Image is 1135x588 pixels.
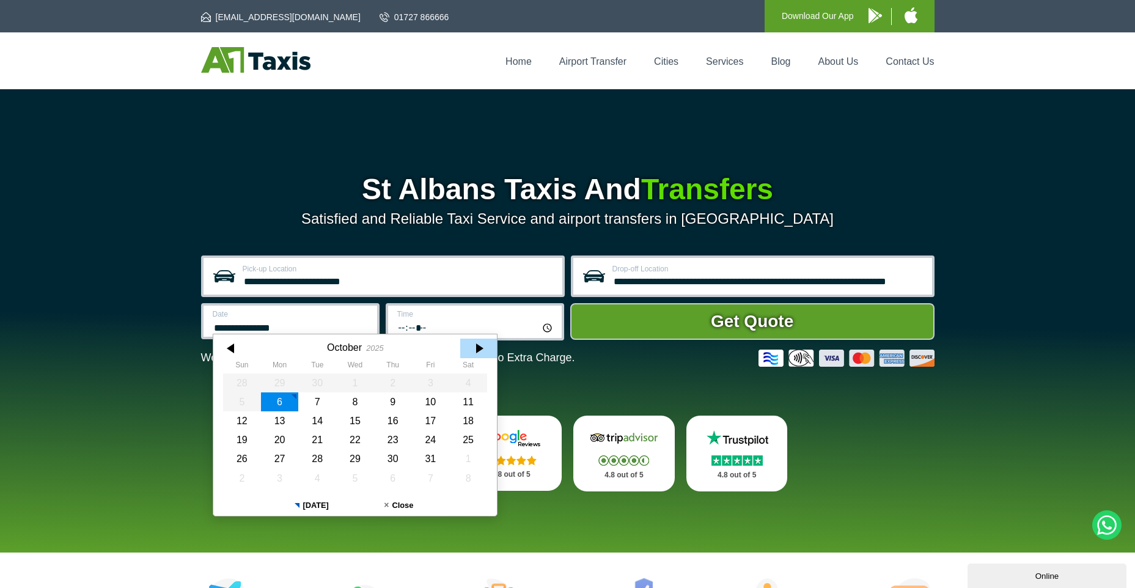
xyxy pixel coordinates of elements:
img: Stars [598,455,649,466]
img: Trustpilot [700,429,774,447]
div: 24 October 2025 [411,430,449,449]
label: Pick-up Location [243,265,555,273]
img: Stars [711,455,763,466]
div: October [327,342,362,353]
div: 08 October 2025 [336,392,374,411]
a: Services [706,56,743,67]
div: 12 October 2025 [223,411,261,430]
div: 30 October 2025 [373,449,411,468]
div: 25 October 2025 [449,430,487,449]
div: 14 October 2025 [298,411,336,430]
a: Cities [654,56,678,67]
button: Close [355,495,443,516]
div: 02 October 2025 [373,373,411,392]
img: Tripadvisor [587,429,661,447]
div: 28 September 2025 [223,373,261,392]
div: 05 October 2025 [223,392,261,411]
a: Contact Us [886,56,934,67]
div: 03 November 2025 [260,469,298,488]
div: 29 October 2025 [336,449,374,468]
div: 20 October 2025 [260,430,298,449]
a: [EMAIL_ADDRESS][DOMAIN_NAME] [201,11,361,23]
img: A1 Taxis St Albans LTD [201,47,310,73]
div: 21 October 2025 [298,430,336,449]
div: 2025 [366,344,383,353]
a: 01727 866666 [380,11,449,23]
p: 4.8 out of 5 [474,467,548,482]
th: Thursday [373,361,411,373]
img: A1 Taxis iPhone App [905,7,917,23]
div: 31 October 2025 [411,449,449,468]
div: 08 November 2025 [449,469,487,488]
th: Monday [260,361,298,373]
th: Wednesday [336,361,374,373]
div: 04 October 2025 [449,373,487,392]
p: 4.8 out of 5 [700,468,774,483]
img: Credit And Debit Cards [759,350,935,367]
div: 11 October 2025 [449,392,487,411]
button: Get Quote [570,303,935,340]
div: 02 November 2025 [223,469,261,488]
iframe: chat widget [968,561,1129,588]
p: We Now Accept Card & Contactless Payment In [201,351,575,364]
a: Home [505,56,532,67]
div: 10 October 2025 [411,392,449,411]
div: 06 October 2025 [260,392,298,411]
a: Airport Transfer [559,56,626,67]
a: Tripadvisor Stars 4.8 out of 5 [573,416,675,491]
img: A1 Taxis Android App [869,8,882,23]
div: 17 October 2025 [411,411,449,430]
p: 4.8 out of 5 [587,468,661,483]
label: Date [213,311,370,318]
div: 26 October 2025 [223,449,261,468]
th: Sunday [223,361,261,373]
img: Google [474,429,548,447]
div: 23 October 2025 [373,430,411,449]
div: 06 November 2025 [373,469,411,488]
button: [DATE] [268,495,355,516]
div: 03 October 2025 [411,373,449,392]
a: Blog [771,56,790,67]
label: Drop-off Location [612,265,925,273]
div: 22 October 2025 [336,430,374,449]
div: 27 October 2025 [260,449,298,468]
p: Satisfied and Reliable Taxi Service and airport transfers in [GEOGRAPHIC_DATA] [201,210,935,227]
div: 18 October 2025 [449,411,487,430]
th: Tuesday [298,361,336,373]
span: The Car at No Extra Charge. [435,351,575,364]
a: Google Stars 4.8 out of 5 [460,416,562,491]
th: Friday [411,361,449,373]
div: 15 October 2025 [336,411,374,430]
div: 07 October 2025 [298,392,336,411]
div: 30 September 2025 [298,373,336,392]
div: 09 October 2025 [373,392,411,411]
div: 16 October 2025 [373,411,411,430]
div: 19 October 2025 [223,430,261,449]
div: 01 October 2025 [336,373,374,392]
div: 05 November 2025 [336,469,374,488]
a: Trustpilot Stars 4.8 out of 5 [686,416,788,491]
img: Stars [486,455,537,465]
div: 28 October 2025 [298,449,336,468]
p: Download Our App [782,9,854,24]
div: 29 September 2025 [260,373,298,392]
span: Transfers [641,173,773,205]
div: 01 November 2025 [449,449,487,468]
div: 07 November 2025 [411,469,449,488]
a: About Us [818,56,859,67]
h1: St Albans Taxis And [201,175,935,204]
div: 13 October 2025 [260,411,298,430]
label: Time [397,311,554,318]
th: Saturday [449,361,487,373]
div: 04 November 2025 [298,469,336,488]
